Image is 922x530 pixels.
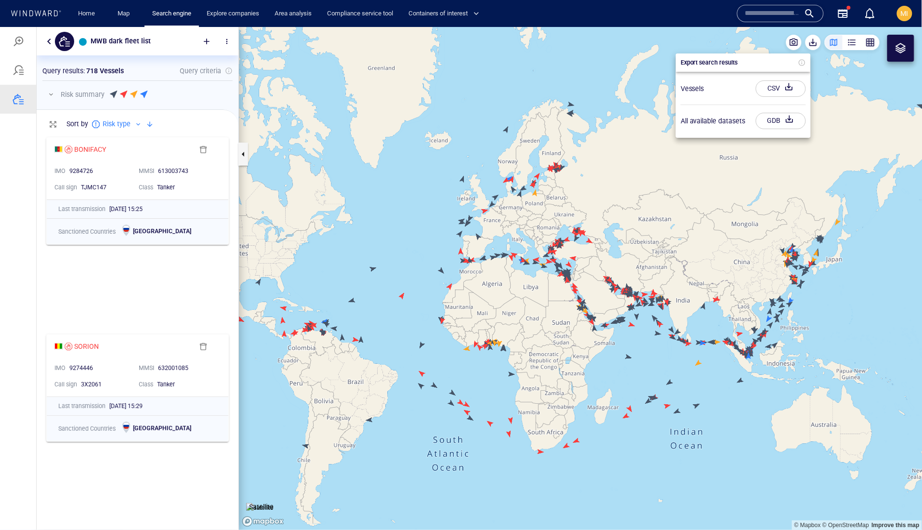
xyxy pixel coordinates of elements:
span: MI [901,10,909,17]
button: Map [110,5,141,22]
a: Map [114,5,137,22]
div: GDB [765,86,783,102]
div: All available datasets [681,88,746,100]
button: GDB [756,86,806,102]
a: Area analysis [271,5,316,22]
div: CSV [766,53,782,69]
a: Explore companies [203,5,263,22]
p: Export search results [681,31,738,40]
button: CSV [756,53,806,70]
div: Notification center [864,8,876,19]
button: Containers of interest [405,5,487,22]
button: MI [895,4,914,23]
span: Containers of interest [408,8,479,19]
button: Home [71,5,102,22]
a: Search engine [148,5,195,22]
iframe: Chat [881,487,915,523]
div: Vessels [681,56,704,67]
a: Compliance service tool [323,5,397,22]
a: Home [75,5,99,22]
